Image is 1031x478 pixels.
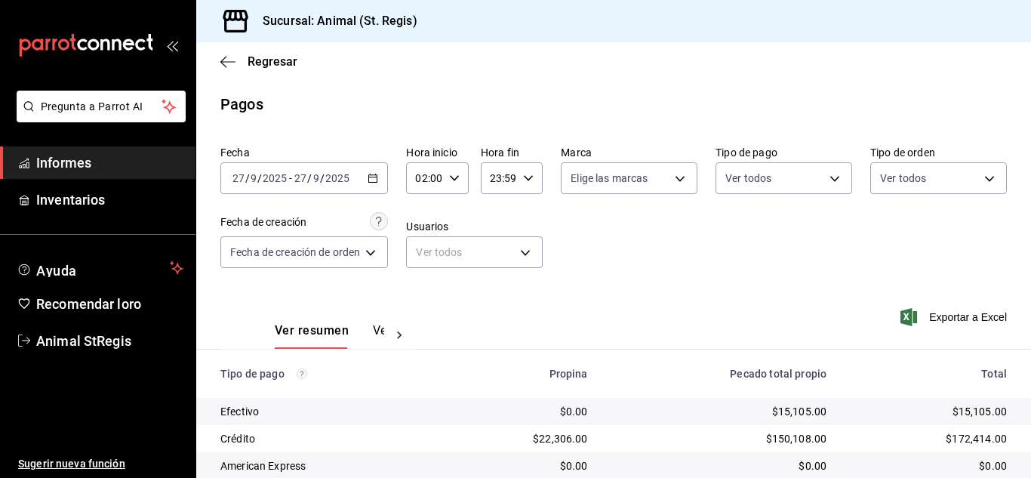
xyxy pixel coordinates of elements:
[571,172,648,184] font: Elige las marcas
[325,172,350,184] input: ----
[275,323,349,338] font: Ver resumen
[41,100,143,113] font: Pregunta a Parrot AI
[11,109,186,125] a: Pregunta a Parrot AI
[220,406,259,418] font: Efectivo
[230,246,360,258] font: Fecha de creación de orden
[17,91,186,122] button: Pregunta a Parrot AI
[18,458,125,470] font: Sugerir nueva función
[248,54,297,69] font: Regresar
[716,146,777,159] font: Tipo de pago
[880,172,926,184] font: Ver todos
[533,433,588,445] font: $22,306.00
[312,172,320,184] input: --
[220,216,306,228] font: Fecha de creación
[220,460,306,472] font: American Express
[245,172,250,184] font: /
[406,146,457,159] font: Hora inicio
[36,155,91,171] font: Informes
[250,172,257,184] input: --
[979,460,1007,472] font: $0.00
[220,54,297,69] button: Regresar
[220,368,285,380] font: Tipo de pago
[262,172,288,184] input: ----
[166,39,178,51] button: abrir_cajón_menú
[263,14,417,28] font: Sucursal: Animal (St. Regis)
[406,220,448,233] font: Usuarios
[481,146,519,159] font: Hora fin
[549,368,588,380] font: Propina
[220,95,263,113] font: Pagos
[766,433,827,445] font: $150,108.00
[275,322,384,349] div: pestañas de navegación
[725,172,771,184] font: Ver todos
[220,146,250,159] font: Fecha
[953,406,1008,418] font: $15,105.00
[946,433,1007,445] font: $172,414.00
[772,406,827,418] font: $15,105.00
[903,308,1007,326] button: Exportar a Excel
[560,460,588,472] font: $0.00
[799,460,826,472] font: $0.00
[561,146,592,159] font: Marca
[416,246,462,258] font: Ver todos
[36,296,141,312] font: Recomendar loro
[36,263,77,279] font: Ayuda
[981,368,1007,380] font: Total
[560,406,588,418] font: $0.00
[36,192,105,208] font: Inventarios
[232,172,245,184] input: --
[297,369,307,379] svg: Los pagos realizados con Pay y otras terminales son montos brutos.
[220,433,255,445] font: Crédito
[870,146,935,159] font: Tipo de orden
[36,333,131,349] font: Animal StRegis
[294,172,307,184] input: --
[929,311,1007,323] font: Exportar a Excel
[289,172,292,184] font: -
[373,323,429,338] font: Ver pagos
[257,172,262,184] font: /
[320,172,325,184] font: /
[730,368,826,380] font: Pecado total propio
[307,172,312,184] font: /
